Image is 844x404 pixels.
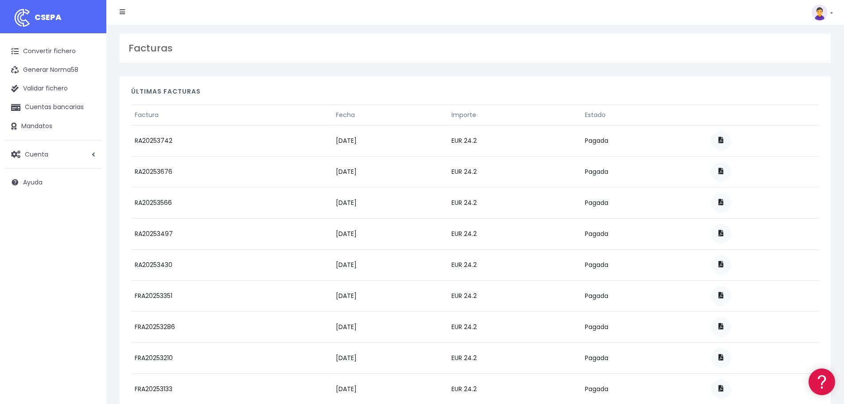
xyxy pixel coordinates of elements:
span: Ayuda [23,178,43,187]
span: CSEPA [35,12,62,23]
td: FRA20253286 [131,311,332,342]
td: [DATE] [332,187,447,218]
td: Pagada [581,342,708,373]
td: [DATE] [332,249,447,280]
td: [DATE] [332,342,447,373]
td: EUR 24.2 [448,187,582,218]
td: Pagada [581,280,708,311]
a: Ayuda [4,173,102,192]
td: EUR 24.2 [448,280,582,311]
td: EUR 24.2 [448,156,582,187]
td: [DATE] [332,280,447,311]
td: [DATE] [332,311,447,342]
td: FRA20253210 [131,342,332,373]
a: Cuentas bancarias [4,98,102,117]
td: RA20253566 [131,187,332,218]
td: RA20253497 [131,218,332,249]
td: RA20253676 [131,156,332,187]
a: Mandatos [4,117,102,136]
td: [DATE] [332,156,447,187]
a: Cuenta [4,145,102,164]
td: Pagada [581,125,708,156]
td: RA20253430 [131,249,332,280]
td: [DATE] [332,218,447,249]
a: Convertir fichero [4,42,102,61]
a: Generar Norma58 [4,61,102,79]
a: Validar fichero [4,79,102,98]
h3: Facturas [128,43,822,54]
th: Factura [131,105,332,125]
span: Cuenta [25,149,48,158]
h4: Últimas facturas [131,88,819,100]
td: Pagada [581,187,708,218]
th: Estado [581,105,708,125]
td: Pagada [581,311,708,342]
td: RA20253742 [131,125,332,156]
img: profile [812,4,828,20]
td: Pagada [581,249,708,280]
td: EUR 24.2 [448,342,582,373]
td: EUR 24.2 [448,311,582,342]
th: Fecha [332,105,447,125]
td: FRA20253351 [131,280,332,311]
td: EUR 24.2 [448,125,582,156]
img: logo [11,7,33,29]
td: Pagada [581,156,708,187]
td: EUR 24.2 [448,218,582,249]
td: [DATE] [332,125,447,156]
td: EUR 24.2 [448,249,582,280]
th: Importe [448,105,582,125]
td: Pagada [581,218,708,249]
